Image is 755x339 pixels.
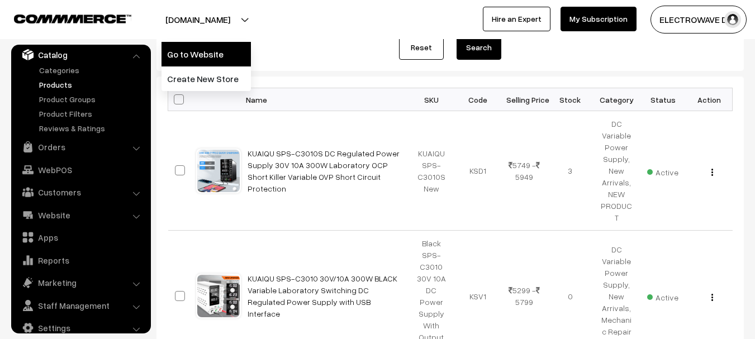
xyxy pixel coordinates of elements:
[711,169,713,176] img: Menu
[647,289,678,303] span: Active
[14,273,147,293] a: Marketing
[547,88,593,111] th: Stock
[650,6,747,34] button: ELECTROWAVE DE…
[36,108,147,120] a: Product Filters
[409,88,455,111] th: SKU
[162,42,251,66] a: Go to Website
[561,7,637,31] a: My Subscription
[14,318,147,338] a: Settings
[36,93,147,105] a: Product Groups
[36,122,147,134] a: Reviews & Ratings
[640,88,686,111] th: Status
[14,227,147,247] a: Apps
[593,88,640,111] th: Category
[409,111,455,231] td: KUAIQU SPS-C3010S New
[501,88,547,111] th: Selling Price
[36,64,147,76] a: Categories
[686,88,733,111] th: Action
[399,35,444,60] a: Reset
[454,88,501,111] th: Code
[36,79,147,90] a: Products
[454,111,501,231] td: KSD1
[14,205,147,225] a: Website
[501,111,547,231] td: 5749 - 5949
[14,295,147,316] a: Staff Management
[248,274,397,318] a: KUAIQU SPS-C3010 30V/10A 300W BLACK Variable Laboratory Switching DC Regulated Power Supply with ...
[14,250,147,270] a: Reports
[14,45,147,65] a: Catalog
[14,182,147,202] a: Customers
[241,88,409,111] th: Name
[14,11,112,25] a: COMMMERCE
[162,66,251,91] a: Create New Store
[593,111,640,231] td: DC Variable Power Supply, New Arrivals, NEW PRODUCT
[14,137,147,157] a: Orders
[647,164,678,178] span: Active
[724,11,741,28] img: user
[547,111,593,231] td: 3
[126,6,269,34] button: [DOMAIN_NAME]
[248,149,400,193] a: KUAIQU SPS-C3010S DC Regulated Power Supply 30V 10A 300W Laboratory OCP Short Killer Variable OVP...
[483,7,550,31] a: Hire an Expert
[711,294,713,301] img: Menu
[14,160,147,180] a: WebPOS
[457,35,501,60] button: Search
[14,15,131,23] img: COMMMERCE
